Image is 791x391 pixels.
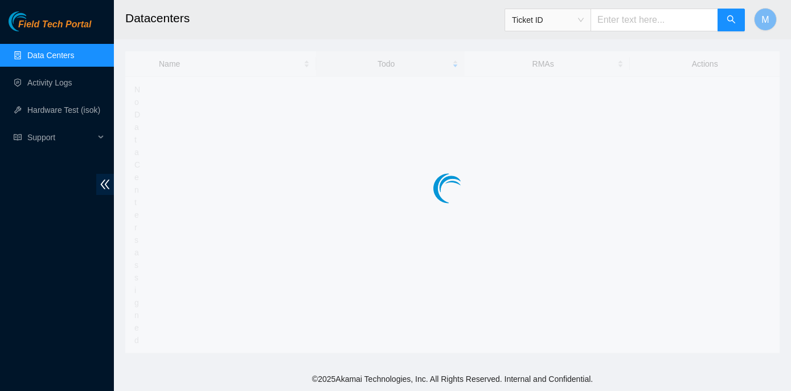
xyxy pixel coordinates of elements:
[96,174,114,195] span: double-left
[14,133,22,141] span: read
[718,9,745,31] button: search
[18,19,91,30] span: Field Tech Portal
[754,8,777,31] button: M
[27,78,72,87] a: Activity Logs
[727,15,736,26] span: search
[591,9,718,31] input: Enter text here...
[512,11,584,28] span: Ticket ID
[9,21,91,35] a: Akamai TechnologiesField Tech Portal
[114,367,791,391] footer: © 2025 Akamai Technologies, Inc. All Rights Reserved. Internal and Confidential.
[761,13,769,27] span: M
[27,105,100,115] a: Hardware Test (isok)
[27,126,95,149] span: Support
[9,11,58,31] img: Akamai Technologies
[27,51,74,60] a: Data Centers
